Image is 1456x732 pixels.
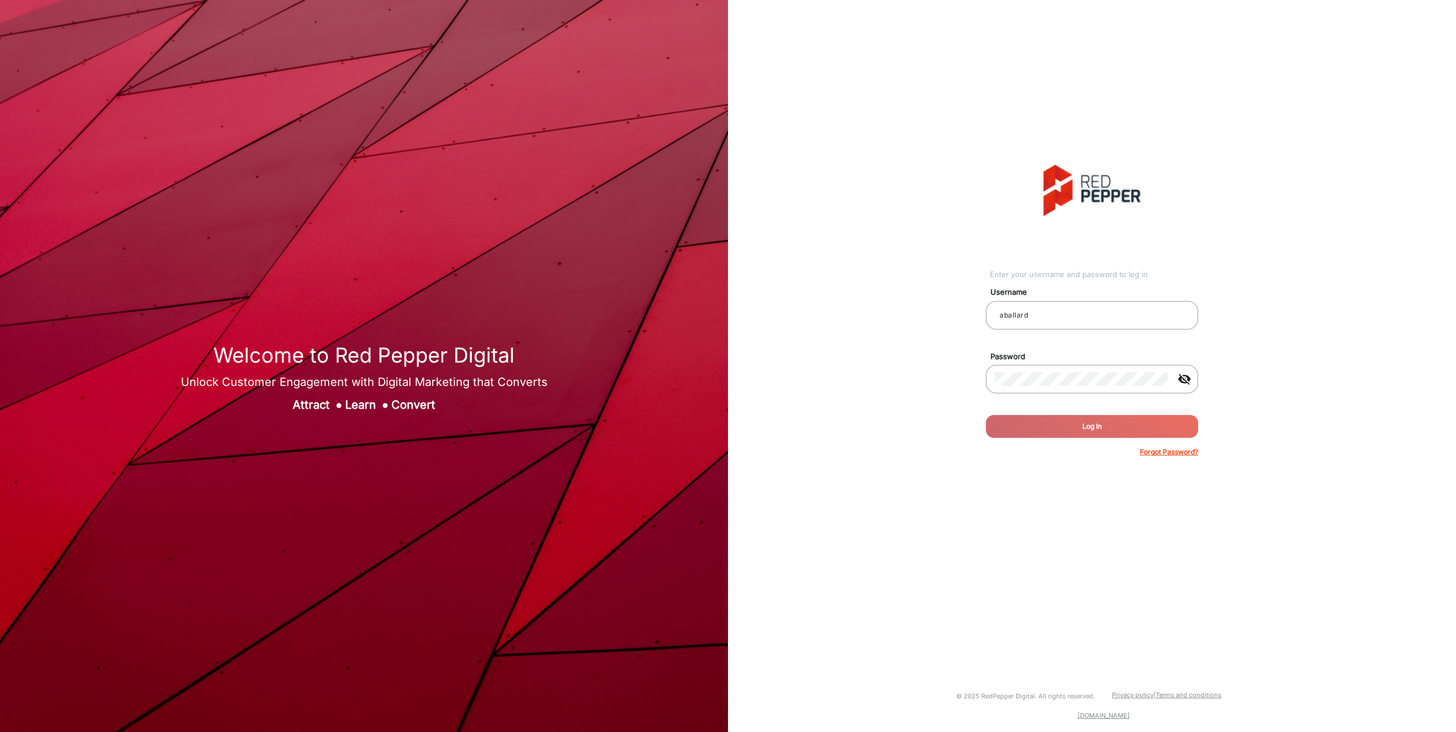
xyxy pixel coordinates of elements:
small: © 2025 RedPepper Digital. All rights reserved. [956,692,1095,700]
h1: Welcome to Red Pepper Digital [181,343,548,368]
input: Your username [995,308,1189,322]
a: Privacy policy [1112,691,1154,699]
mat-icon: visibility_off [1171,372,1198,386]
img: vmg-logo [1044,165,1140,216]
span: ● [382,398,389,412]
mat-label: Username [982,287,1211,298]
a: Terms and conditions [1156,691,1222,699]
span: ● [335,398,342,412]
div: Enter your username and password to log in [990,269,1198,280]
div: Unlock Customer Engagement with Digital Marketing that Converts [181,373,548,391]
a: [DOMAIN_NAME] [1078,711,1130,719]
div: Attract Learn Convert [181,396,548,413]
a: | [1154,691,1156,699]
button: Log In [986,415,1198,438]
p: Forgot Password? [1140,447,1198,457]
mat-label: Password [982,351,1211,363]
